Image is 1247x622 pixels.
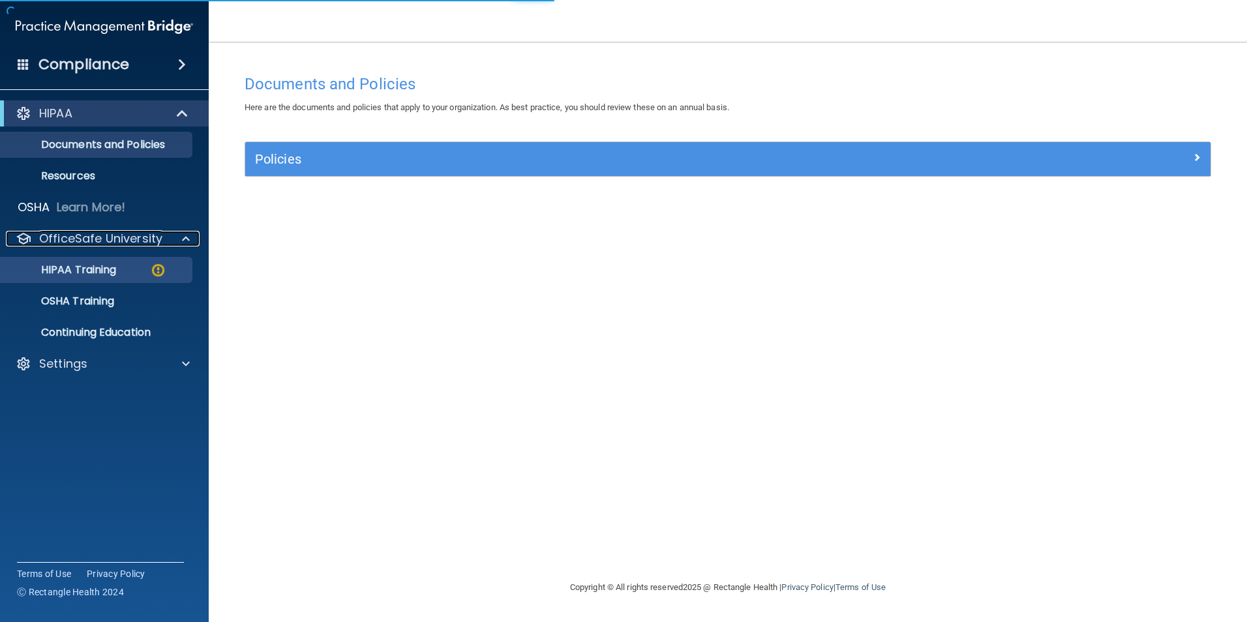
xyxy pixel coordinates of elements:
[150,262,166,278] img: warning-circle.0cc9ac19.png
[835,582,886,592] a: Terms of Use
[39,231,162,246] p: OfficeSafe University
[255,152,959,166] h5: Policies
[17,585,124,599] span: Ⓒ Rectangle Health 2024
[16,231,190,246] a: OfficeSafe University
[18,200,50,215] p: OSHA
[8,295,114,308] p: OSHA Training
[17,567,71,580] a: Terms of Use
[490,567,966,608] div: Copyright © All rights reserved 2025 @ Rectangle Health | |
[16,356,190,372] a: Settings
[16,14,193,40] img: PMB logo
[38,55,129,74] h4: Compliance
[8,138,187,151] p: Documents and Policies
[255,149,1201,170] a: Policies
[16,106,189,121] a: HIPAA
[87,567,145,580] a: Privacy Policy
[8,263,116,276] p: HIPAA Training
[39,356,87,372] p: Settings
[781,582,833,592] a: Privacy Policy
[8,326,187,339] p: Continuing Education
[57,200,126,215] p: Learn More!
[8,170,187,183] p: Resources
[245,102,729,112] span: Here are the documents and policies that apply to your organization. As best practice, you should...
[245,76,1211,93] h4: Documents and Policies
[39,106,72,121] p: HIPAA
